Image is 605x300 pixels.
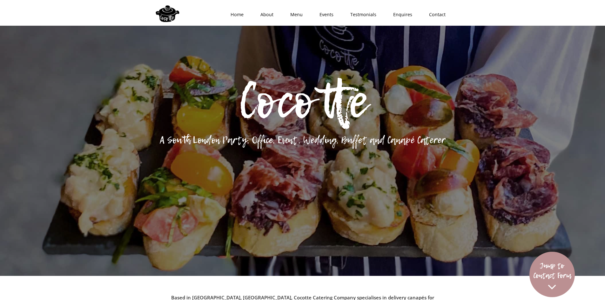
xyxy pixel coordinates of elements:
a: Events [309,5,340,24]
a: Menu [280,5,309,24]
a: Home [220,5,250,24]
a: Enquires [383,5,419,24]
a: Testmonials [340,5,383,24]
a: Contact [419,5,452,24]
a: About [250,5,280,24]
